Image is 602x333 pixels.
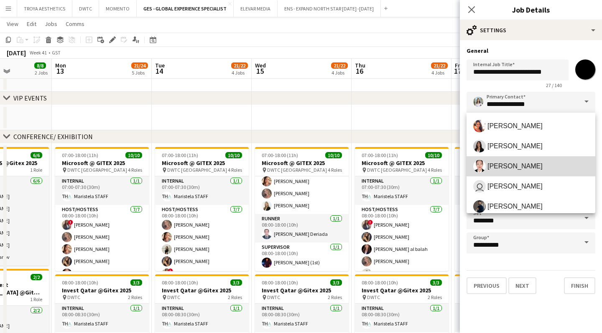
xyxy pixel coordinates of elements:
[52,49,61,56] div: GST
[460,20,602,40] div: Settings
[62,18,88,29] a: Comms
[132,70,148,76] div: 5 Jobs
[23,18,40,29] a: Edit
[454,66,462,76] span: 17
[487,122,543,130] span: [PERSON_NAME]
[255,243,349,271] app-card-role: Supervisor1/108:00-18:00 (10h)[PERSON_NAME] (1st)
[455,159,548,167] h3: Microsoft @ GITEX 2025
[355,147,449,271] div: 07:00-18:00 (11h)10/10Microsoft @ GITEX 2025 DWTC [GEOGRAPHIC_DATA]4 RolesInternal1/107:00-07:30 ...
[354,66,365,76] span: 16
[367,294,380,300] span: DWTC
[355,159,449,167] h3: Microsoft @ GITEX 2025
[99,0,137,17] button: MOMENTO
[13,94,47,102] div: VIP EVENTS
[155,176,249,205] app-card-role: Internal1/107:00-07:30 (30m)Maristela STAFF
[255,159,349,167] h3: Microsoft @ GITEX 2025
[231,62,248,69] span: 21/22
[460,4,602,15] h3: Job Details
[154,66,165,76] span: 14
[62,152,98,158] span: 07:00-18:00 (11h)
[232,70,247,76] div: 4 Jobs
[330,279,342,286] span: 3/3
[431,70,447,76] div: 4 Jobs
[3,18,22,29] a: View
[234,0,278,17] button: ELEVAR MEDIA
[455,205,548,306] app-card-role: Host/Hostess7/708:00-18:00 (10h)[PERSON_NAME][PERSON_NAME][PERSON_NAME]![PERSON_NAME][PERSON_NAME...
[125,152,142,158] span: 10/10
[28,49,48,56] span: Week 41
[278,0,381,17] button: ENS - EXPAND NORTH STAR [DATE] -[DATE]
[228,294,242,300] span: 2 Roles
[13,132,93,141] div: CONFERENCE/ EXHIBITION
[130,279,142,286] span: 3/3
[332,70,347,76] div: 4 Jobs
[17,0,72,17] button: TROYA AESTHETICS
[425,152,442,158] span: 10/10
[155,159,249,167] h3: Microsoft @ GITEX 2025
[128,167,142,173] span: 4 Roles
[54,66,66,76] span: 13
[155,62,165,69] span: Tue
[167,167,227,173] span: DWTC [GEOGRAPHIC_DATA]
[467,47,595,54] h3: General
[30,167,42,173] span: 1 Role
[255,147,349,271] div: 07:00-18:00 (11h)10/10Microsoft @ GITEX 2025 DWTC [GEOGRAPHIC_DATA]4 Roles[PERSON_NAME][PERSON_NA...
[262,152,298,158] span: 07:00-18:00 (11h)
[45,20,57,28] span: Jobs
[455,176,548,205] app-card-role: Internal1/107:00-07:30 (30m)Maristela STAFF
[155,304,249,332] app-card-role: Internal1/108:00-08:30 (30m)Maristela STAFF
[55,159,149,167] h3: Microsoft @ GITEX 2025
[487,182,543,190] span: [PERSON_NAME]
[41,18,61,29] a: Jobs
[455,147,548,271] app-job-card: 07:00-18:00 (11h)10/10Microsoft @ GITEX 2025 DWTC [GEOGRAPHIC_DATA]4 RolesInternal1/107:00-07:30 ...
[455,304,548,332] app-card-role: Internal1/108:00-08:30 (30m)Maristela STAFF
[455,287,548,294] h3: Invest Qatar @Gitex 2025
[155,147,249,271] app-job-card: 07:00-18:00 (11h)10/10Microsoft @ GITEX 2025 DWTC [GEOGRAPHIC_DATA]4 RolesInternal1/107:00-07:30 ...
[368,220,373,225] span: !
[7,20,18,28] span: View
[228,167,242,173] span: 4 Roles
[7,49,26,57] div: [DATE]
[27,20,36,28] span: Edit
[137,0,234,17] button: GES - GLOBAL EXPERIENCE SPECIALIST
[355,287,449,294] h3: Invest Qatar @Gitex 2025
[428,167,442,173] span: 4 Roles
[508,277,536,294] button: Next
[255,214,349,243] app-card-role: Runner1/108:00-18:00 (10h)[PERSON_NAME] Deriada
[55,205,149,306] app-card-role: Host/Hostess7/708:00-18:00 (10h)![PERSON_NAME][PERSON_NAME][PERSON_NAME][PERSON_NAME][PERSON_NAME...
[131,62,148,69] span: 21/24
[362,152,398,158] span: 07:00-18:00 (11h)
[30,296,42,302] span: 1 Role
[55,287,149,294] h3: Invest Qatar @Gitex 2025
[230,279,242,286] span: 3/3
[155,205,249,306] app-card-role: Host/Hostess7/708:00-18:00 (10h)[PERSON_NAME][PERSON_NAME][PERSON_NAME][PERSON_NAME]![PERSON_NAME]
[67,167,127,173] span: DWTC [GEOGRAPHIC_DATA]
[255,287,349,294] h3: Invest Qatar @Gitex 2025
[55,176,149,205] app-card-role: Internal1/107:00-07:30 (30m)Maristela STAFF
[267,294,280,300] span: DWTC
[162,279,198,286] span: 08:00-18:00 (10h)
[328,294,342,300] span: 2 Roles
[487,202,543,210] span: [PERSON_NAME]
[331,62,348,69] span: 21/22
[72,0,99,17] button: DWTC
[362,279,398,286] span: 08:00-18:00 (10h)
[155,287,249,294] h3: Invest Qatar @Gitex 2025
[55,147,149,271] app-job-card: 07:00-18:00 (11h)10/10Microsoft @ GITEX 2025 DWTC [GEOGRAPHIC_DATA]4 RolesInternal1/107:00-07:30 ...
[128,294,142,300] span: 2 Roles
[162,152,198,158] span: 07:00-18:00 (11h)
[31,274,42,280] span: 2/2
[255,304,349,332] app-card-role: Internal1/108:00-08:30 (30m)Maristela STAFF
[467,277,507,294] button: Previous
[168,268,173,274] span: !
[67,294,80,300] span: DWTC
[62,279,98,286] span: 08:00-18:00 (10h)
[487,142,543,150] span: [PERSON_NAME]
[66,20,84,28] span: Comms
[430,279,442,286] span: 3/3
[325,152,342,158] span: 10/10
[68,220,73,225] span: !
[355,304,449,332] app-card-role: Internal1/108:00-08:30 (30m)Maristela STAFF
[55,62,66,69] span: Mon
